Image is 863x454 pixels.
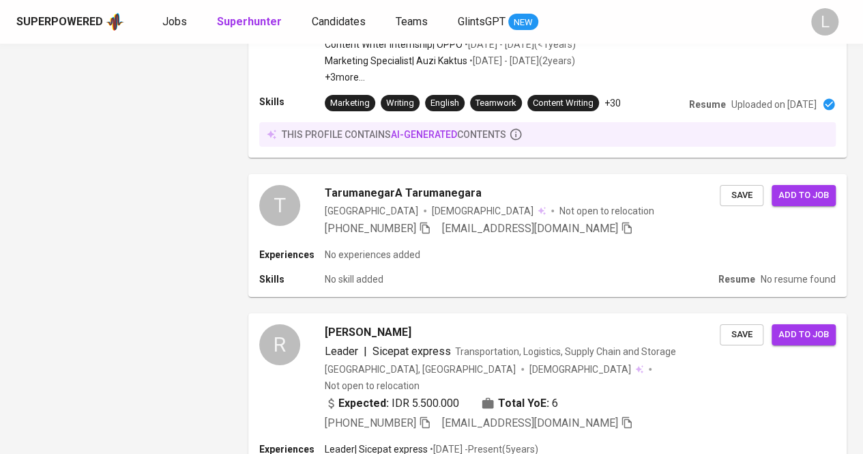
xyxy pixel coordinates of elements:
[772,185,836,206] button: Add to job
[217,15,282,28] b: Superhunter
[16,14,103,30] div: Superpowered
[338,395,389,412] b: Expected:
[720,185,763,206] button: Save
[325,395,459,412] div: IDR 5.500.000
[364,343,367,360] span: |
[325,272,383,286] p: No skill added
[248,174,847,297] a: TTarumanegarA Tarumanegara[GEOGRAPHIC_DATA][DEMOGRAPHIC_DATA] Not open to relocation[PHONE_NUMBER...
[761,272,836,286] p: No resume found
[162,15,187,28] span: Jobs
[391,129,457,140] span: AI-generated
[106,12,124,32] img: app logo
[325,70,576,84] p: +3 more ...
[508,16,538,29] span: NEW
[778,327,829,343] span: Add to job
[718,272,755,286] p: Resume
[259,95,325,109] p: Skills
[325,363,516,376] div: [GEOGRAPHIC_DATA], [GEOGRAPHIC_DATA]
[559,204,654,218] p: Not open to relocation
[458,15,506,28] span: GlintsGPT
[325,379,420,393] p: Not open to relocation
[529,363,633,376] span: [DEMOGRAPHIC_DATA]
[330,97,370,110] div: Marketing
[396,15,428,28] span: Teams
[731,98,817,111] p: Uploaded on [DATE]
[727,327,757,343] span: Save
[533,97,594,110] div: Content Writing
[312,14,368,31] a: Candidates
[259,185,300,226] div: T
[312,15,366,28] span: Candidates
[325,416,416,429] span: [PHONE_NUMBER]
[372,345,451,358] span: Sicepat express
[432,204,536,218] span: [DEMOGRAPHIC_DATA]
[259,248,325,261] p: Experiences
[552,395,558,412] span: 6
[772,324,836,345] button: Add to job
[467,54,575,68] p: • [DATE] - [DATE] ( 2 years )
[396,14,430,31] a: Teams
[442,416,618,429] span: [EMAIL_ADDRESS][DOMAIN_NAME]
[455,346,676,357] span: Transportation, Logistics, Supply Chain and Storage
[720,324,763,345] button: Save
[442,222,618,235] span: [EMAIL_ADDRESS][DOMAIN_NAME]
[259,272,325,286] p: Skills
[727,188,757,203] span: Save
[689,98,726,111] p: Resume
[325,204,418,218] div: [GEOGRAPHIC_DATA]
[325,248,420,261] p: No experiences added
[325,54,467,68] p: Marketing Specialist | Auzi Kaktus
[463,38,576,51] p: • [DATE] - [DATE] ( <1 years )
[476,97,516,110] div: Teamwork
[325,222,416,235] span: [PHONE_NUMBER]
[282,128,506,141] p: this profile contains contents
[162,14,190,31] a: Jobs
[498,395,549,412] b: Total YoE:
[811,8,838,36] div: L
[604,96,621,110] p: +30
[778,188,829,203] span: Add to job
[325,38,463,51] p: Content Writer Internship | OPPO
[386,97,414,110] div: Writing
[458,14,538,31] a: GlintsGPT NEW
[430,97,459,110] div: English
[325,345,358,358] span: Leader
[325,324,411,341] span: [PERSON_NAME]
[259,324,300,365] div: R
[217,14,284,31] a: Superhunter
[16,12,124,32] a: Superpoweredapp logo
[325,185,482,201] span: TarumanegarA Tarumanegara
